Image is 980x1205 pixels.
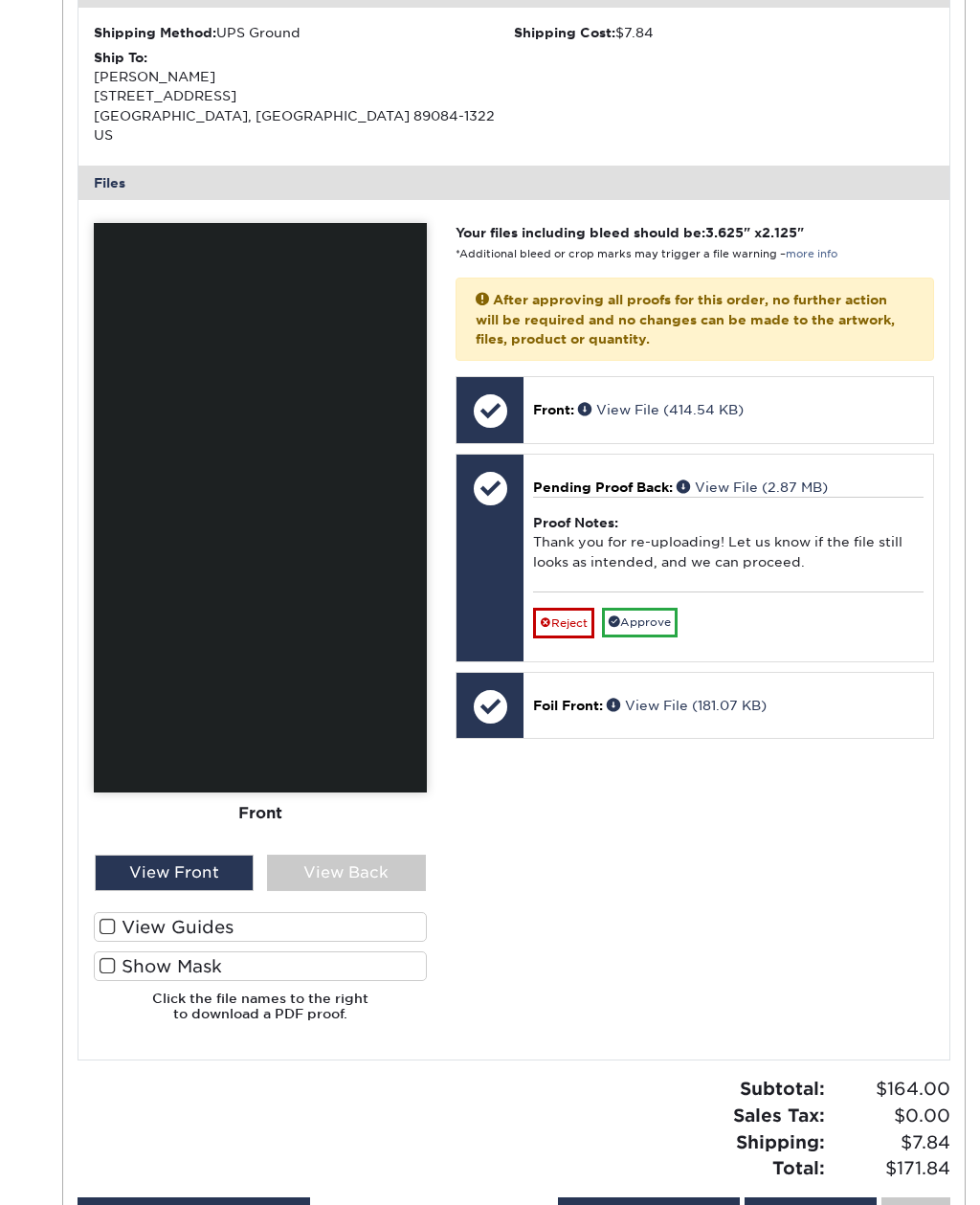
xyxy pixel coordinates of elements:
[94,50,147,65] strong: Ship To:
[533,497,924,591] div: Thank you for re-uploading! Let us know if the file still looks as intended, and we can proceed.
[95,855,254,891] div: View Front
[533,402,574,417] span: Front:
[94,912,427,942] label: View Guides
[736,1131,825,1152] strong: Shipping:
[94,793,427,836] div: Front
[94,951,427,981] label: Show Mask
[476,292,895,346] strong: After approving all proofs for this order, no further action will be required and no changes can ...
[533,515,618,530] strong: Proof Notes:
[831,1076,950,1103] span: $164.00
[514,23,934,42] div: $7.84
[831,1129,950,1156] span: $7.84
[94,991,427,1038] h6: Click the file names to the right to download a PDF proof.
[267,855,426,891] div: View Back
[772,1157,825,1178] strong: Total:
[78,166,949,200] div: Files
[831,1155,950,1182] span: $171.84
[533,608,594,638] a: Reject
[533,698,603,713] span: Foil Front:
[456,225,804,240] strong: Your files including bleed should be: " x "
[740,1078,825,1099] strong: Subtotal:
[705,225,744,240] span: 3.625
[578,402,744,417] a: View File (414.54 KB)
[762,225,797,240] span: 2.125
[786,248,837,260] a: more info
[831,1103,950,1129] span: $0.00
[94,25,216,40] strong: Shipping Method:
[5,1147,163,1198] iframe: Google Customer Reviews
[514,25,615,40] strong: Shipping Cost:
[456,248,837,260] small: *Additional bleed or crop marks may trigger a file warning –
[677,480,828,495] a: View File (2.87 MB)
[607,698,767,713] a: View File (181.07 KB)
[602,608,678,637] a: Approve
[733,1105,825,1126] strong: Sales Tax:
[533,480,673,495] span: Pending Proof Back:
[94,23,514,42] div: UPS Ground
[94,48,514,145] div: [PERSON_NAME] [STREET_ADDRESS] [GEOGRAPHIC_DATA], [GEOGRAPHIC_DATA] 89084-1322 US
